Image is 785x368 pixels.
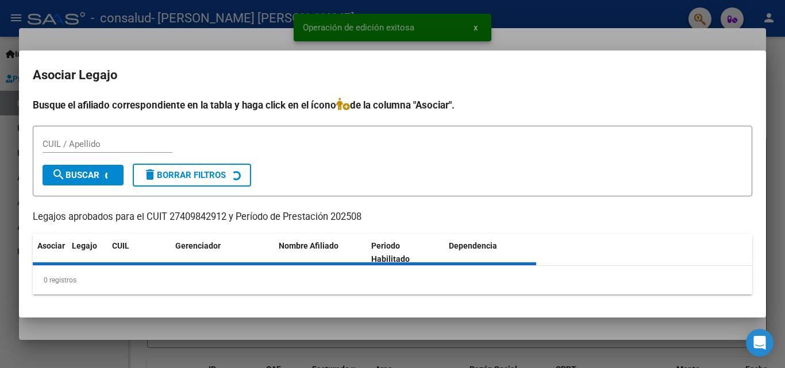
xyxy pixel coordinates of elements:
[52,168,66,181] mat-icon: search
[33,98,752,113] h4: Busque el afiliado correspondiente en la tabla y haga click en el ícono de la columna "Asociar".
[33,210,752,224] p: Legajos aprobados para el CUIT 27409842912 y Período de Prestación 202508
[746,329,774,357] div: Open Intercom Messenger
[112,241,129,250] span: CUIL
[367,234,444,272] datatable-header-cell: Periodo Habilitado
[33,266,752,295] div: 0 registros
[171,234,274,272] datatable-header-cell: Gerenciador
[33,64,752,86] h2: Asociar Legajo
[279,241,338,250] span: Nombre Afiliado
[444,234,537,272] datatable-header-cell: Dependencia
[43,165,124,185] button: Buscar
[33,234,67,272] datatable-header-cell: Asociar
[107,234,171,272] datatable-header-cell: CUIL
[52,170,99,180] span: Buscar
[175,241,221,250] span: Gerenciador
[274,234,367,272] datatable-header-cell: Nombre Afiliado
[67,234,107,272] datatable-header-cell: Legajo
[143,170,226,180] span: Borrar Filtros
[449,241,497,250] span: Dependencia
[143,168,157,181] mat-icon: delete
[371,241,410,264] span: Periodo Habilitado
[72,241,97,250] span: Legajo
[37,241,65,250] span: Asociar
[133,164,251,187] button: Borrar Filtros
